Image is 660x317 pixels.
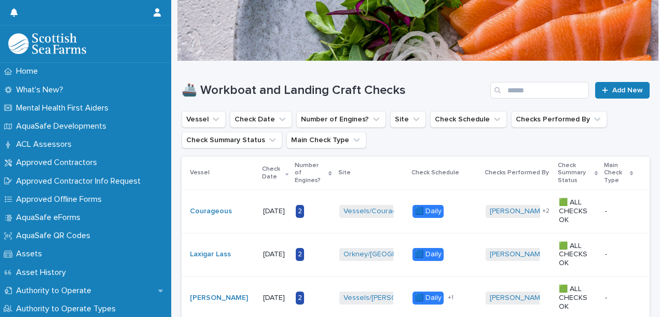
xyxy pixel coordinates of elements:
a: [PERSON_NAME] [490,207,546,216]
p: AquaSafe Developments [12,121,115,131]
p: AquaSafe QR Codes [12,231,99,241]
p: AquaSafe eForms [12,213,89,223]
p: Approved Contractors [12,158,105,168]
p: Main Check Type [604,160,627,186]
button: Vessel [182,111,226,128]
p: [DATE] [263,207,287,216]
button: Check Schedule [430,111,507,128]
p: Site [338,167,351,178]
p: - [605,248,609,259]
button: Site [390,111,426,128]
p: Assets [12,249,50,259]
a: [PERSON_NAME] [190,294,248,302]
p: - [605,205,609,216]
p: Check Date [262,163,283,183]
button: Checks Performed By [511,111,607,128]
a: Add New [595,82,650,99]
p: Authority to Operate Types [12,304,124,314]
p: 🟩 ALL CHECKS OK [559,242,597,268]
p: - [605,292,609,302]
p: Check Summary Status [558,160,592,186]
p: Home [12,66,46,76]
p: [DATE] [263,294,287,302]
p: [DATE] [263,250,287,259]
p: Asset History [12,268,74,278]
a: Courageous [190,207,232,216]
p: Mental Health First Aiders [12,103,117,113]
a: Vessels/Courageous [343,207,414,216]
p: What's New? [12,85,72,95]
div: 2 [296,292,304,305]
span: + 1 [448,295,453,301]
p: Vessel [190,167,210,178]
a: Laxigar Lass [190,250,231,259]
p: Number of Engines? [295,160,326,186]
p: 🟩 ALL CHECKS OK [559,198,597,224]
img: bPIBxiqnSb2ggTQWdOVV [8,33,86,54]
button: Number of Engines? [296,111,386,128]
p: Checks Performed By [485,167,549,178]
input: Search [490,82,589,99]
h1: 🚢 Workboat and Landing Craft Checks [182,83,486,98]
div: 🟦 Daily [412,248,444,261]
tr: Courageous [DATE]2Vessels/Courageous 🟦 Daily[PERSON_NAME] +2🟩 ALL CHECKS OK-- [182,190,650,233]
a: [PERSON_NAME] [490,294,546,302]
button: Main Check Type [286,132,366,148]
p: Authority to Operate [12,286,100,296]
p: Approved Contractor Info Request [12,176,149,186]
a: Vessels/[PERSON_NAME] [343,294,428,302]
div: 🟦 Daily [412,205,444,218]
div: 2 [296,205,304,218]
tr: Laxigar Lass [DATE]2Orkney/[GEOGRAPHIC_DATA] 🟦 Daily[PERSON_NAME] 🟩 ALL CHECKS OK-- [182,233,650,276]
p: 🟩 ALL CHECKS OK [559,285,597,311]
button: Check Date [230,111,292,128]
span: + 2 [542,208,549,214]
p: Approved Offline Forms [12,195,110,204]
div: 2 [296,248,304,261]
a: [PERSON_NAME] [490,250,546,259]
p: Check Schedule [411,167,459,178]
p: ACL Assessors [12,140,80,149]
button: Check Summary Status [182,132,282,148]
span: Add New [612,87,643,94]
a: Orkney/[GEOGRAPHIC_DATA] [343,250,442,259]
div: 🟦 Daily [412,292,444,305]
